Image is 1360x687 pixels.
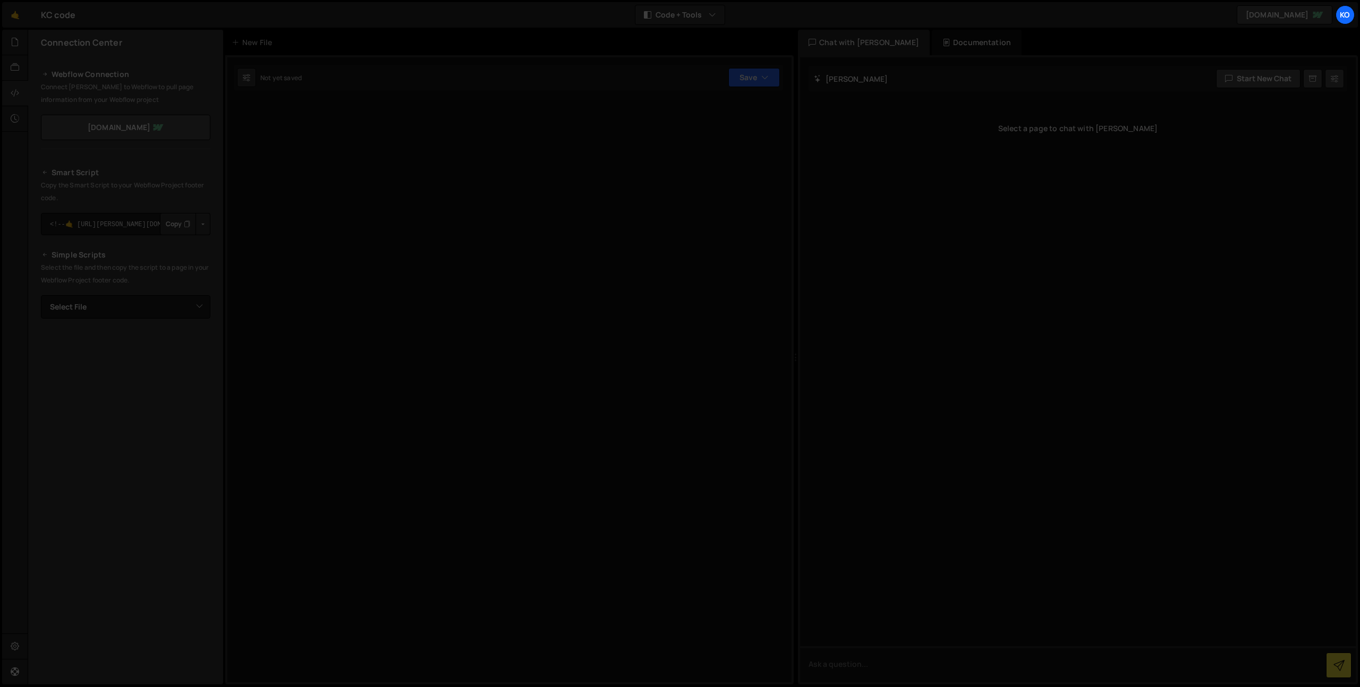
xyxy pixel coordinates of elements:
[41,81,210,106] p: Connect [PERSON_NAME] to Webflow to pull page information from your Webflow project
[41,439,211,534] iframe: YouTube video player
[260,73,302,82] div: Not yet saved
[1336,5,1355,24] a: Ko
[41,213,210,235] textarea: <!--🤙 [URL][PERSON_NAME][DOMAIN_NAME]> <script>document.addEventListener("DOMContentLoaded", func...
[160,213,196,235] button: Copy
[41,248,210,261] h2: Simple Scripts
[814,74,888,84] h2: [PERSON_NAME]
[41,166,210,179] h2: Smart Script
[41,8,75,21] div: KC code
[41,37,122,48] h2: Connection Center
[41,179,210,204] p: Copy the Smart Script to your Webflow Project footer code.
[160,213,210,235] div: Button group with nested dropdown
[232,37,276,48] div: New File
[2,2,28,28] a: 🤙
[41,115,210,140] a: [DOMAIN_NAME]
[1216,69,1300,88] button: Start new chat
[41,336,211,432] iframe: YouTube video player
[1237,5,1332,24] a: [DOMAIN_NAME]
[798,30,930,55] div: Chat with [PERSON_NAME]
[41,261,210,287] p: Select the file and then copy the script to a page in your Webflow Project footer code.
[635,5,725,24] button: Code + Tools
[728,68,780,87] button: Save
[41,68,210,81] h2: Webflow Connection
[932,30,1022,55] div: Documentation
